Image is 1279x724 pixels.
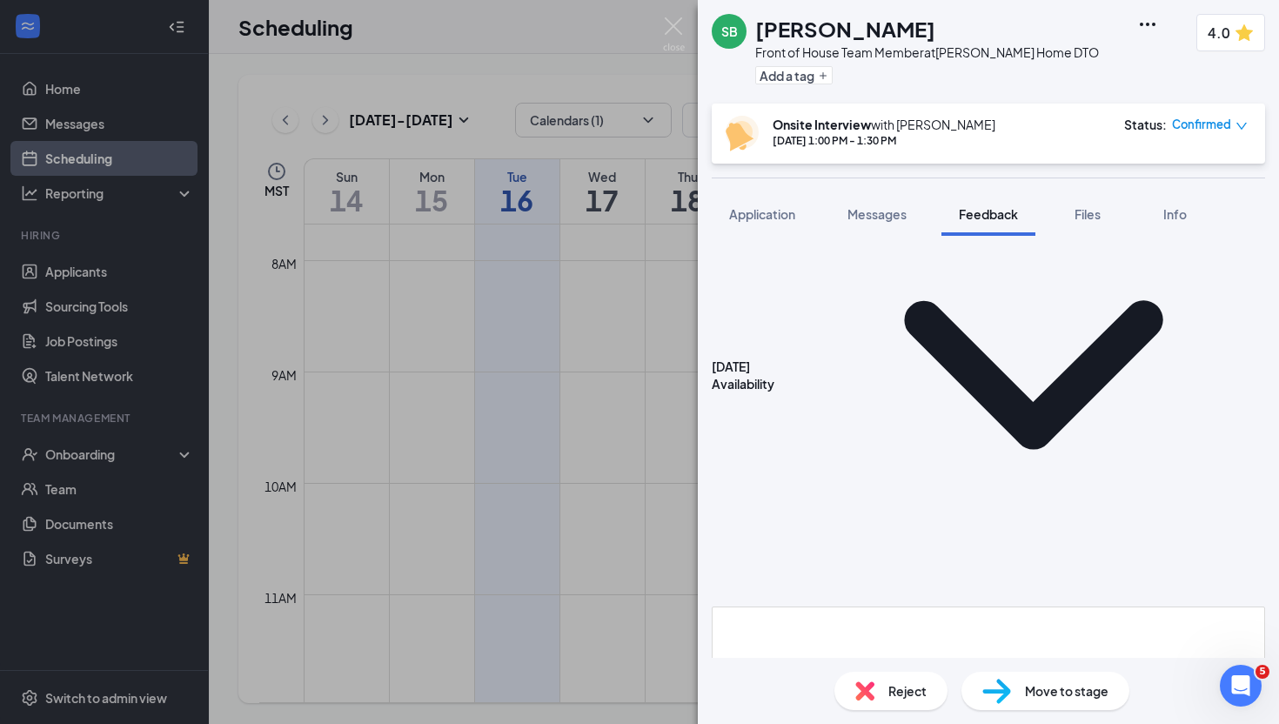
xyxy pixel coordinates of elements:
span: Application [729,206,795,222]
div: with [PERSON_NAME] [773,116,995,133]
button: PlusAdd a tag [755,66,833,84]
div: Status : [1124,116,1167,133]
span: down [1235,120,1248,132]
span: Reject [888,681,927,701]
svg: Plus [818,70,828,81]
span: Feedback [959,206,1018,222]
span: 5 [1256,665,1269,679]
div: [DATE] 1:00 PM - 1:30 PM [773,133,995,148]
div: SB [721,23,738,40]
span: 4.0 [1208,22,1230,44]
b: Onsite Interview [773,117,871,132]
svg: ChevronDown [801,143,1265,607]
iframe: Intercom live chat [1220,665,1262,707]
svg: Ellipses [1137,14,1158,35]
h1: [PERSON_NAME] [755,14,935,44]
div: Front of House Team Member at [PERSON_NAME] Home DTO [755,44,1099,61]
span: Messages [847,206,907,222]
span: Files [1075,206,1101,222]
span: Info [1163,206,1187,222]
div: [DATE] Availability [712,358,798,392]
span: Confirmed [1172,116,1231,133]
span: Move to stage [1025,681,1108,701]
